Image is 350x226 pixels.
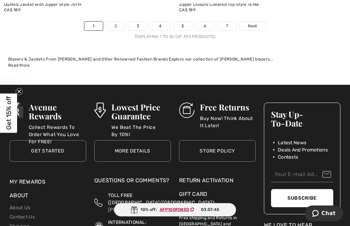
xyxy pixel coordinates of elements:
[179,2,346,7] div: Zipper Closure Collared Top Style 75146
[200,115,256,129] p: Buy Now! Think About It Later!
[94,140,171,162] a: More Details
[16,88,23,95] button: Close teaser
[306,205,343,223] iframe: Opens a widget where you can chat to one of our agents
[240,22,265,30] a: Next
[106,22,125,30] a: 2
[201,207,219,213] span: 03:57:45
[179,190,256,198] a: Gift Card
[271,167,333,182] input: Your E-mail Address
[271,189,333,207] button: Subscribe
[200,103,256,111] h3: Free Returns
[179,176,256,185] a: Return Activation
[10,191,86,203] div: About
[108,220,147,225] span: INTERNATIONAL:
[111,103,171,120] h3: Lowest Price Guarantee
[111,124,171,137] p: We Beat The Price By 10%!
[5,96,13,130] span: Get 15% off
[278,146,328,154] span: Deals And Promotions
[10,214,35,220] a: Contact Us
[278,154,298,161] span: Contests
[278,139,306,146] span: Latest News
[108,207,153,213] a: [PHONE_NUMBER]
[10,205,30,211] a: About Us
[151,22,170,30] a: 4
[218,22,236,30] a: 7
[179,103,194,118] img: Free Returns
[29,124,86,137] p: Collect Rewards To Order What You Love For FREE!
[179,8,196,12] span: CA$ 189
[108,192,215,205] span: TOLL FREE ([GEOGRAPHIC_DATA]/[GEOGRAPHIC_DATA]):
[4,8,21,12] span: CA$ 189
[10,140,86,162] a: Get Started
[271,110,333,128] h3: Stay Up-To-Date
[114,203,236,216] div: 10% off:
[29,103,86,120] h3: Avenue Rewards
[8,63,30,68] span: Read More
[196,22,214,30] a: 6
[94,103,106,118] img: Lowest Price Guarantee
[179,140,256,162] a: Store Policy
[129,22,147,30] a: 3
[10,178,45,185] a: My Rewards
[131,206,138,213] img: Gift.svg
[248,23,257,29] span: Next
[94,192,103,213] img: Toll Free (Canada/US)
[94,176,171,188] div: Questions or Comments?
[4,2,171,7] div: Quilted Jacket with Zipper Style 75119
[84,22,103,30] a: 1
[160,207,189,212] ins: AFP10DFD8ED
[8,56,342,62] div: Blazers & Jackets From [PERSON_NAME] and Other Renowned Fashion Brands Explore our collection of ...
[173,22,192,30] a: 5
